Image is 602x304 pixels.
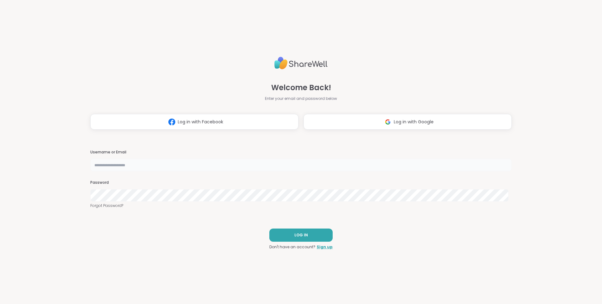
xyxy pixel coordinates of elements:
[394,119,434,125] span: Log in with Google
[294,232,308,238] span: LOG IN
[178,119,223,125] span: Log in with Facebook
[304,114,512,130] button: Log in with Google
[269,229,333,242] button: LOG IN
[271,82,331,93] span: Welcome Back!
[265,96,337,101] span: Enter your email and password below
[274,54,328,72] img: ShareWell Logo
[166,116,178,128] img: ShareWell Logomark
[90,114,298,130] button: Log in with Facebook
[90,180,512,185] h3: Password
[269,244,315,250] span: Don't have an account?
[90,203,512,209] a: Forgot Password?
[317,244,333,250] a: Sign up
[382,116,394,128] img: ShareWell Logomark
[90,150,512,155] h3: Username or Email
